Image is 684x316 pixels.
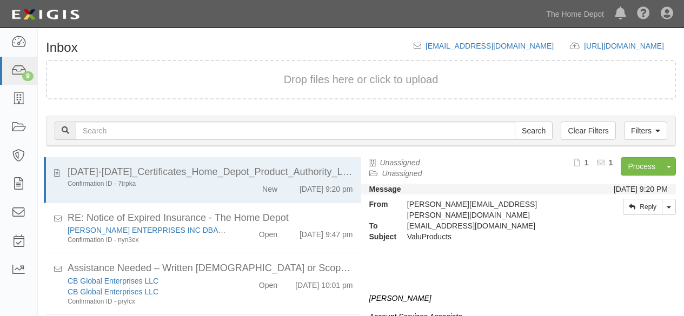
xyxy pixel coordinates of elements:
div: [DATE] 9:20 pm [300,179,353,194]
a: Unassigned [380,158,420,167]
strong: To [361,220,399,231]
a: CB Global Enterprises LLC [68,287,158,296]
a: [URL][DOMAIN_NAME] [584,42,676,50]
div: inbox@thdmerchandising.complianz.com [399,220,589,231]
div: New [262,179,277,194]
a: [PERSON_NAME] ENTERPRISES INC DBA: AMERICAN CLEANING TECHNOLOGIES [68,226,365,234]
div: Open [259,275,277,291]
div: RE: Notice of Expired Insurance - The Home Depot [68,211,353,225]
strong: Message [369,185,401,193]
div: Open [259,225,277,240]
a: Filters [624,122,667,140]
a: Clear Filters [561,122,615,140]
a: CB Global Enterprises LLC [68,277,158,285]
i: Help Center - Complianz [637,8,650,21]
button: Drop files here or click to upload [284,72,439,88]
div: ValuProducts [399,231,589,242]
i: [PERSON_NAME] [369,294,431,302]
div: Assistance Needed – Written Contract or Scope of Work for COI (Home Depot Onboarding) [68,261,353,275]
input: Search [515,122,553,140]
a: [EMAIL_ADDRESS][DOMAIN_NAME] [426,42,554,50]
div: Confirmation ID - pryfcx [68,297,227,306]
b: 1 [585,158,589,167]
div: [PERSON_NAME][EMAIL_ADDRESS][PERSON_NAME][DOMAIN_NAME] [399,199,589,220]
div: [DATE] 9:47 pm [300,225,353,240]
div: Confirmation ID - nyn3ex [68,236,227,245]
img: logo-5460c22ac91f19d4615b14bd174203de0afe785f0fc80cf4dbbc73dc1793850b.png [8,5,83,24]
div: 9 [22,71,34,81]
div: [DATE] 9:20 PM [614,184,668,194]
div: 2025-2026_Certificates_Home_Depot_Product_Authority_LLC-ValuProducts.pdf [68,165,353,179]
a: Process [621,157,662,176]
input: Search [76,122,515,140]
strong: From [361,199,399,210]
a: Unassigned [382,169,422,178]
strong: Subject [361,231,399,242]
a: Reply [623,199,662,215]
div: [DATE] 10:01 pm [295,275,353,291]
div: Confirmation ID - 7trpka [68,179,227,189]
a: The Home Depot [541,3,609,25]
b: 1 [609,158,613,167]
h1: Inbox [46,41,78,55]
